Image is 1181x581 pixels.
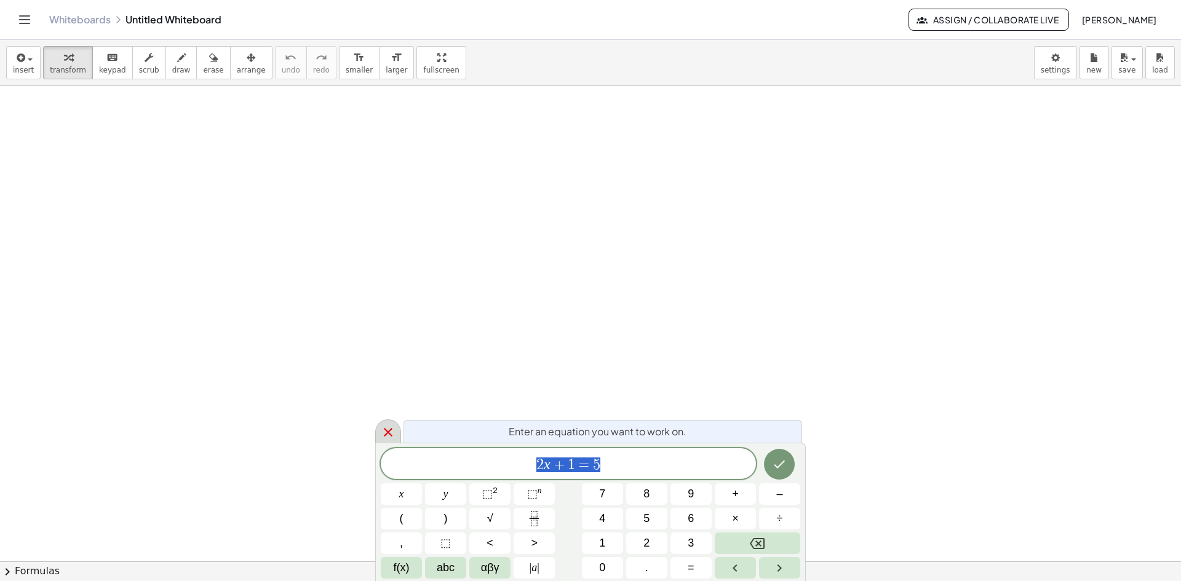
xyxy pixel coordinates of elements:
[715,508,756,529] button: Times
[575,457,593,472] span: =
[538,486,542,495] sup: n
[353,50,365,65] i: format_size
[481,559,499,576] span: αβγ
[50,66,86,74] span: transform
[544,456,551,472] var: x
[764,449,795,480] button: Done
[196,46,230,79] button: erase
[909,9,1069,31] button: Assign / Collaborate Live
[551,457,568,472] span: +
[599,559,605,576] span: 0
[759,557,800,579] button: Right arrow
[1086,66,1102,74] span: new
[1080,46,1109,79] button: new
[514,557,555,579] button: Absolute value
[688,486,694,502] span: 9
[688,559,694,576] span: =
[599,486,605,502] span: 7
[313,66,330,74] span: redo
[599,510,605,527] span: 4
[670,508,712,529] button: 6
[527,488,538,500] span: ⬚
[386,66,407,74] span: larger
[509,424,686,439] span: Enter an equation you want to work on.
[530,559,539,576] span: a
[732,486,739,502] span: +
[203,66,223,74] span: erase
[165,46,197,79] button: draw
[230,46,272,79] button: arrange
[759,483,800,505] button: Minus
[1072,9,1166,31] button: [PERSON_NAME]
[670,532,712,554] button: 3
[537,561,539,574] span: |
[469,483,511,505] button: Squared
[440,535,451,551] span: ⬚
[514,508,555,529] button: Fraction
[400,510,404,527] span: (
[487,535,493,551] span: <
[285,50,296,65] i: undo
[13,66,34,74] span: insert
[626,557,667,579] button: .
[514,532,555,554] button: Greater than
[106,50,118,65] i: keyboard
[531,535,538,551] span: >
[626,532,667,554] button: 2
[688,510,694,527] span: 6
[626,483,667,505] button: 8
[92,46,133,79] button: keyboardkeypad
[43,46,93,79] button: transform
[568,457,575,472] span: 1
[49,14,111,26] a: Whiteboards
[443,486,448,502] span: y
[381,557,422,579] button: Functions
[776,486,782,502] span: –
[469,557,511,579] button: Greek alphabet
[469,508,511,529] button: Square root
[777,510,783,527] span: ÷
[172,66,191,74] span: draw
[139,66,159,74] span: scrub
[379,46,414,79] button: format_sizelarger
[444,510,448,527] span: )
[643,510,650,527] span: 5
[237,66,266,74] span: arrange
[1081,14,1156,25] span: [PERSON_NAME]
[643,486,650,502] span: 8
[715,483,756,505] button: Plus
[425,532,466,554] button: Placeholder
[919,14,1059,25] span: Assign / Collaborate Live
[759,508,800,529] button: Divide
[400,535,403,551] span: ,
[437,559,455,576] span: abc
[715,532,800,554] button: Backspace
[1118,66,1135,74] span: save
[1152,66,1168,74] span: load
[1041,66,1070,74] span: settings
[339,46,380,79] button: format_sizesmaller
[688,535,694,551] span: 3
[306,46,336,79] button: redoredo
[582,532,623,554] button: 1
[423,66,459,74] span: fullscreen
[715,557,756,579] button: Left arrow
[530,561,532,574] span: |
[394,559,410,576] span: f(x)
[1145,46,1175,79] button: load
[381,532,422,554] button: ,
[275,46,307,79] button: undoundo
[425,557,466,579] button: Alphabet
[732,510,739,527] span: ×
[493,486,498,495] sup: 2
[316,50,327,65] i: redo
[381,483,422,505] button: x
[487,510,493,527] span: √
[15,10,34,30] button: Toggle navigation
[1111,46,1143,79] button: save
[645,559,648,576] span: .
[282,66,300,74] span: undo
[6,46,41,79] button: insert
[582,483,623,505] button: 7
[643,535,650,551] span: 2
